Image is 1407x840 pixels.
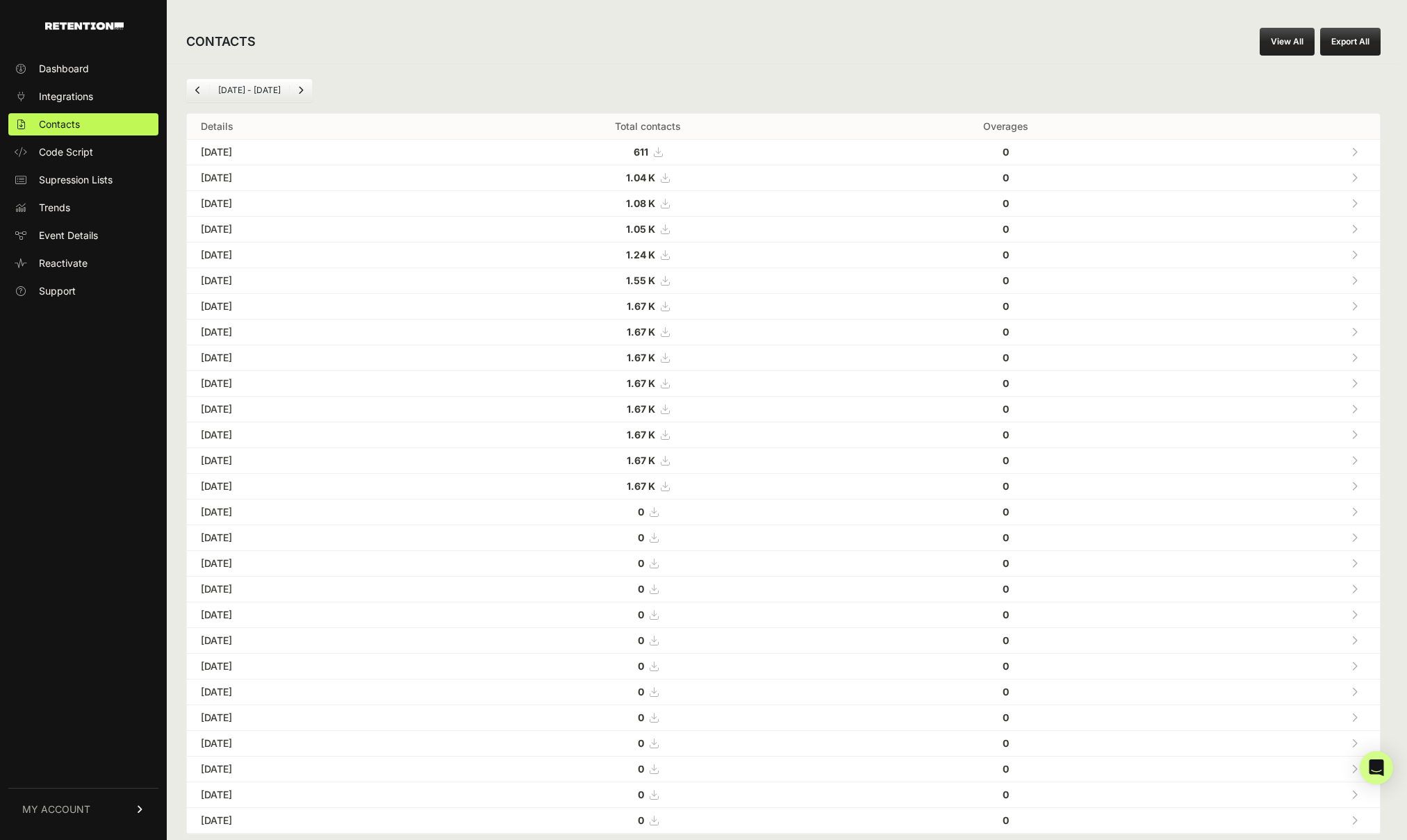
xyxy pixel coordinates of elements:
a: Support [8,280,158,302]
a: Code Script [8,141,158,163]
strong: 0 [1003,789,1009,800]
strong: 0 [1003,557,1009,569]
td: [DATE] [187,500,446,525]
strong: 0 [638,583,644,595]
a: Integrations [8,85,158,108]
div: Open Intercom Messenger [1360,751,1393,784]
strong: 1.24 K [626,249,655,261]
td: [DATE] [187,782,446,808]
span: Support [39,284,76,298]
strong: 0 [1003,814,1009,826]
strong: 0 [1003,660,1009,672]
strong: 1.67 K [627,300,655,312]
th: Overages [849,114,1162,140]
td: [DATE] [187,217,446,242]
td: [DATE] [187,474,446,500]
th: Details [187,114,446,140]
td: [DATE] [187,705,446,731]
td: [DATE] [187,808,446,834]
strong: 0 [1003,300,1009,312]
a: Previous [187,79,209,101]
span: Code Script [39,145,93,159]
td: [DATE] [187,345,446,371]
button: Export All [1320,28,1381,56]
a: Next [290,79,312,101]
strong: 1.67 K [627,326,655,338]
strong: 0 [638,686,644,698]
td: [DATE] [187,602,446,628]
a: 1.67 K [627,300,669,312]
strong: 0 [1003,737,1009,749]
span: MY ACCOUNT [22,802,90,816]
td: [DATE] [187,242,446,268]
td: [DATE] [187,320,446,345]
strong: 0 [1003,146,1009,158]
strong: 0 [1003,532,1009,543]
strong: 0 [1003,249,1009,261]
strong: 0 [638,660,644,672]
td: [DATE] [187,371,446,397]
li: [DATE] - [DATE] [209,85,289,96]
img: Retention.com [45,22,124,30]
td: [DATE] [187,654,446,680]
strong: 1.04 K [626,172,655,183]
a: 1.67 K [627,454,669,466]
a: 1.04 K [626,172,669,183]
strong: 0 [638,532,644,543]
td: [DATE] [187,397,446,422]
strong: 0 [638,711,644,723]
span: Reactivate [39,256,88,270]
a: Dashboard [8,58,158,80]
td: [DATE] [187,551,446,577]
a: 1.67 K [627,377,669,389]
strong: 1.05 K [626,223,655,235]
strong: 0 [638,634,644,646]
a: View All [1260,28,1315,56]
td: [DATE] [187,680,446,705]
td: [DATE] [187,577,446,602]
strong: 1.67 K [627,377,655,389]
a: Contacts [8,113,158,135]
span: Event Details [39,229,98,242]
strong: 0 [1003,763,1009,775]
a: 1.55 K [626,274,669,286]
strong: 1.67 K [627,403,655,415]
strong: 1.67 K [627,352,655,363]
strong: 1.67 K [627,454,655,466]
td: [DATE] [187,294,446,320]
td: [DATE] [187,268,446,294]
strong: 0 [1003,429,1009,440]
strong: 1.08 K [626,197,655,209]
a: 1.05 K [626,223,669,235]
a: 1.67 K [627,403,669,415]
td: [DATE] [187,191,446,217]
strong: 0 [1003,172,1009,183]
strong: 0 [1003,223,1009,235]
td: [DATE] [187,422,446,448]
strong: 0 [1003,506,1009,518]
a: 1.08 K [626,197,669,209]
a: 1.67 K [627,326,669,338]
a: MY ACCOUNT [8,788,158,830]
strong: 0 [638,557,644,569]
strong: 0 [1003,609,1009,620]
strong: 0 [1003,326,1009,338]
td: [DATE] [187,525,446,551]
span: Contacts [39,117,80,131]
td: [DATE] [187,731,446,757]
strong: 0 [1003,403,1009,415]
strong: 0 [638,609,644,620]
strong: 611 [634,146,648,158]
a: Supression Lists [8,169,158,191]
strong: 0 [638,506,644,518]
strong: 0 [1003,480,1009,492]
span: Dashboard [39,62,89,76]
strong: 1.55 K [626,274,655,286]
strong: 0 [1003,377,1009,389]
td: [DATE] [187,628,446,654]
a: Reactivate [8,252,158,274]
strong: 0 [1003,274,1009,286]
a: 1.24 K [626,249,669,261]
span: Trends [39,201,70,215]
strong: 0 [1003,454,1009,466]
